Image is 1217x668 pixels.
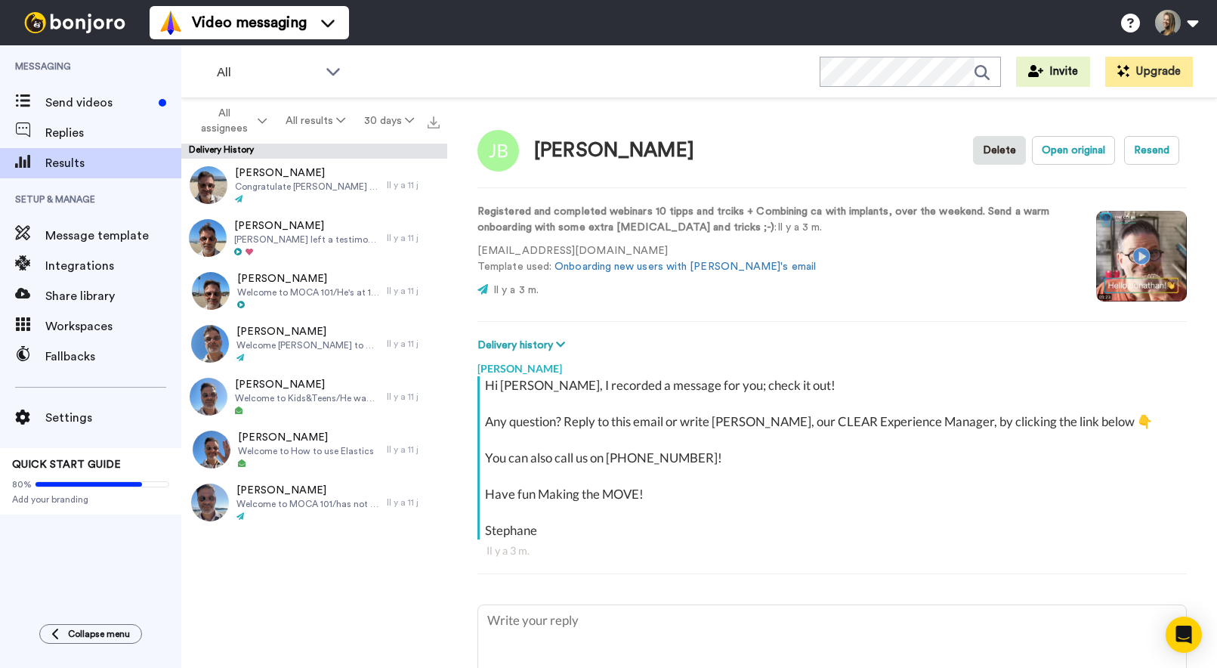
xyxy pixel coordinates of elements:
img: ba2abf0d-fe2f-4c9c-81c1-af1955c00604-thumb.jpg [189,219,227,257]
span: [PERSON_NAME] [235,165,379,181]
a: [PERSON_NAME]Welcome to How to use ElasticsIl y a 11 j [181,423,447,476]
div: Il y a 11 j [387,496,440,509]
button: Export all results that match these filters now. [423,110,444,132]
button: All results [276,107,355,135]
span: [PERSON_NAME] [237,271,379,286]
span: Fallbacks [45,348,181,366]
button: Collapse menu [39,624,142,644]
div: Il y a 11 j [387,444,440,456]
span: [PERSON_NAME] left a testimonial. As discussed, could you leave him a personal message and take a... [234,233,379,246]
div: Il y a 3 m. [486,543,1178,558]
button: Upgrade [1105,57,1193,87]
div: Il y a 11 j [387,232,440,244]
a: Onboarding new users with [PERSON_NAME]'s email [554,261,816,272]
img: 9087ca9d-1587-456e-87e1-377c3c77ad83-thumb.jpg [190,378,227,416]
p: [EMAIL_ADDRESS][DOMAIN_NAME] Template used: [477,243,1073,275]
a: [PERSON_NAME]Congratulate [PERSON_NAME] for completing MOCA 101. She started in February. Remind ... [181,159,447,212]
span: [PERSON_NAME] [235,377,379,392]
span: [PERSON_NAME] [236,324,379,339]
span: Workspaces [45,317,181,336]
span: Video messaging [192,12,307,33]
span: Add your branding [12,493,169,506]
img: 1750550b-457d-45bb-91ee-2ffec8491a46-thumb.jpg [190,166,227,204]
span: Integrations [45,257,181,275]
span: QUICK START GUIDE [12,459,121,470]
a: [PERSON_NAME]Welcome [PERSON_NAME] to How to use ElasticsIl y a 11 j [181,317,447,370]
span: Congratulate [PERSON_NAME] for completing MOCA 101. She started in February. Remind her about Q&A... [235,181,379,193]
span: Welcome to Kids&Teens/He was in LIVE: Principes des aligneurs transparents - [GEOGRAPHIC_DATA]: N... [235,392,379,404]
strong: Registered and completed webinars 10 tipps and trciks + Combining ca with implants, over the week... [477,206,1049,233]
button: Open original [1032,136,1115,165]
img: vm-color.svg [159,11,183,35]
a: [PERSON_NAME]Welcome to Kids&Teens/He was in LIVE: Principes des aligneurs transparents - [GEOGRA... [181,370,447,423]
div: Hi [PERSON_NAME], I recorded a message for you; check it out! Any question? Reply to this email o... [485,376,1183,540]
span: Replies [45,124,181,142]
div: Open Intercom Messenger [1166,617,1202,653]
button: Delete [973,136,1026,165]
div: Il y a 11 j [387,338,440,350]
span: [PERSON_NAME] [236,483,379,498]
span: Welcome to MOCA 101/He's at 14% on [DATE] [237,286,379,298]
p: : Il y a 3 m. [477,204,1073,236]
span: Send videos [45,94,153,112]
div: Il y a 11 j [387,285,440,297]
img: 9f437f17-19ac-4869-a122-d6452afec68d-thumb.jpg [192,272,230,310]
div: Il y a 11 j [387,391,440,403]
span: Share library [45,287,181,305]
span: [PERSON_NAME] [234,218,379,233]
img: bj-logo-header-white.svg [18,12,131,33]
span: Il y a 3 m. [493,285,539,295]
span: Welcome [PERSON_NAME] to How to use Elastics [236,339,379,351]
img: f2d15df4-dadc-4bab-adb5-0b96dd91bc78-thumb.jpg [193,431,230,469]
button: 30 days [354,107,423,135]
button: Resend [1124,136,1179,165]
button: Invite [1016,57,1090,87]
span: All assignees [193,106,255,136]
span: 80% [12,478,32,490]
span: Settings [45,409,181,427]
img: Image of Jonathan Burrows [477,130,519,172]
a: [PERSON_NAME]Welcome to MOCA 101/has not accessed the coursesIl y a 11 j [181,476,447,529]
span: [PERSON_NAME] [238,430,374,445]
img: export.svg [428,116,440,128]
span: Welcome to How to use Elastics [238,445,374,457]
span: Results [45,154,181,172]
img: 937ddedc-48d6-4cb3-8e42-4880a278e4fb-thumb.jpg [191,325,229,363]
div: Il y a 11 j [387,179,440,191]
span: Message template [45,227,181,245]
span: All [217,63,318,82]
span: Collapse menu [68,628,130,640]
button: All assignees [184,100,276,142]
span: Welcome to MOCA 101/has not accessed the courses [236,498,379,510]
div: Delivery History [181,144,447,159]
a: [PERSON_NAME][PERSON_NAME] left a testimonial. As discussed, could you leave him a personal messa... [181,212,447,264]
a: [PERSON_NAME]Welcome to MOCA 101/He's at 14% on [DATE]Il y a 11 j [181,264,447,317]
img: abd5b573-952b-4837-a738-e8719c8476b5-thumb.jpg [191,484,229,521]
div: [PERSON_NAME] [477,354,1187,376]
div: [PERSON_NAME] [534,140,694,162]
button: Delivery history [477,337,570,354]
